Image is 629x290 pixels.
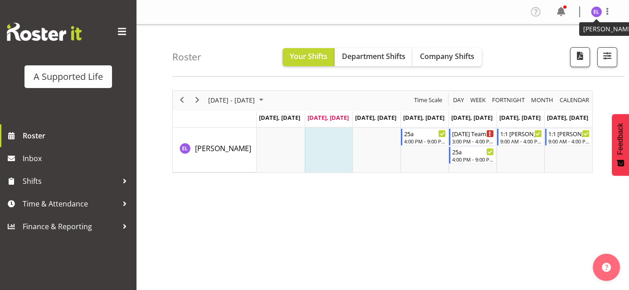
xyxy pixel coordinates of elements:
[602,263,611,272] img: help-xxl-2.png
[23,220,118,233] span: Finance & Reporting
[283,48,335,66] button: Your Shifts
[7,23,82,41] img: Rosterit website logo
[548,138,590,145] div: 9:00 AM - 4:00 PM
[342,51,405,61] span: Department Shifts
[191,94,204,106] button: Next
[530,94,555,106] button: Timeline Month
[452,129,494,138] div: [DATE] Team meeting
[401,128,448,146] div: Elise Loh"s event - 25a Begin From Thursday, August 14, 2025 at 4:00:00 PM GMT+12:00 Ends At Thur...
[403,113,444,122] span: [DATE], [DATE]
[404,138,446,145] div: 4:00 PM - 9:00 PM
[530,94,554,106] span: Month
[23,129,132,143] span: Roster
[591,6,602,17] img: elise-loh5844.jpg
[413,94,443,106] span: Time Scale
[449,147,496,164] div: Elise Loh"s event - 25a Begin From Friday, August 15, 2025 at 4:00:00 PM GMT+12:00 Ends At Friday...
[545,128,592,146] div: Elise Loh"s event - 1:1 Miranda Begin From Sunday, August 17, 2025 at 9:00:00 AM GMT+12:00 Ends A...
[259,113,300,122] span: [DATE], [DATE]
[548,129,590,138] div: 1:1 [PERSON_NAME]
[207,94,256,106] span: [DATE] - [DATE]
[597,47,617,67] button: Filter Shifts
[499,113,541,122] span: [DATE], [DATE]
[23,174,118,188] span: Shifts
[172,90,593,173] div: Timeline Week of August 12, 2025
[491,94,526,106] span: Fortnight
[452,94,466,106] button: Timeline Day
[491,94,527,106] button: Fortnight
[558,94,591,106] button: Month
[355,113,396,122] span: [DATE], [DATE]
[570,47,590,67] button: Download a PDF of the roster according to the set date range.
[205,91,269,110] div: August 11 - 17, 2025
[172,52,201,62] h4: Roster
[404,129,446,138] div: 25a
[195,143,251,154] a: [PERSON_NAME]
[413,94,444,106] button: Time Scale
[452,156,494,163] div: 4:00 PM - 9:00 PM
[616,123,624,155] span: Feedback
[34,70,103,84] div: A Supported Life
[452,94,465,106] span: Day
[335,48,413,66] button: Department Shifts
[207,94,268,106] button: August 2025
[420,51,474,61] span: Company Shifts
[547,113,588,122] span: [DATE], [DATE]
[176,94,188,106] button: Previous
[500,138,542,145] div: 9:00 AM - 4:00 PM
[469,94,487,106] span: Week
[449,128,496,146] div: Elise Loh"s event - Friday Team meeting Begin From Friday, August 15, 2025 at 3:00:00 PM GMT+12:0...
[452,138,494,145] div: 3:00 PM - 4:00 PM
[257,128,592,172] table: Timeline Week of August 12, 2025
[497,128,544,146] div: Elise Loh"s event - 1:1 Miranda Begin From Saturday, August 16, 2025 at 9:00:00 AM GMT+12:00 Ends...
[469,94,488,106] button: Timeline Week
[452,147,494,156] div: 25a
[559,94,590,106] span: calendar
[23,197,118,211] span: Time & Attendance
[174,91,190,110] div: previous period
[612,114,629,176] button: Feedback - Show survey
[195,143,251,153] span: [PERSON_NAME]
[173,128,257,172] td: Elise Loh resource
[190,91,205,110] div: next period
[307,113,349,122] span: [DATE], [DATE]
[290,51,327,61] span: Your Shifts
[23,152,132,165] span: Inbox
[413,48,482,66] button: Company Shifts
[451,113,492,122] span: [DATE], [DATE]
[500,129,542,138] div: 1:1 [PERSON_NAME]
